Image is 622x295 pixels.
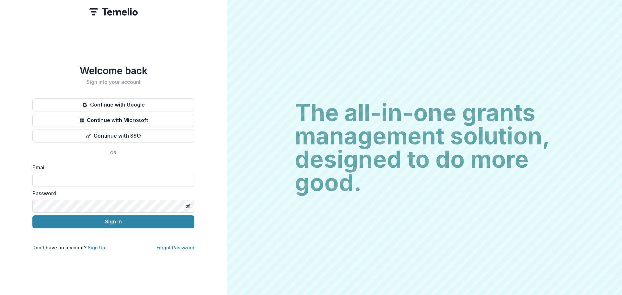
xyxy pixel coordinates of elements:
button: Continue with Google [32,98,194,111]
button: Continue with SSO [32,130,194,142]
button: Sign In [32,215,194,228]
p: Don't have an account? [32,244,105,251]
label: Email [32,164,190,171]
h1: Welcome back [32,65,194,76]
a: Forgot Password [156,245,194,250]
button: Continue with Microsoft [32,114,194,127]
img: Temelio [89,8,138,16]
h2: Sign into your account [32,79,194,85]
label: Password [32,189,190,197]
button: Toggle password visibility [183,201,193,211]
a: Sign Up [88,245,105,250]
